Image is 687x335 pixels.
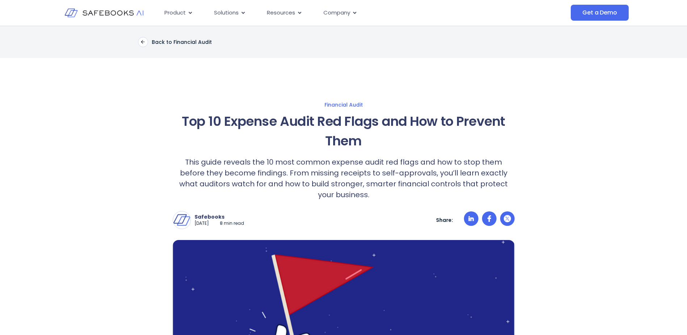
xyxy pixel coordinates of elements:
span: Company [323,9,350,17]
div: Menu Toggle [159,6,498,20]
h1: Top 10 Expense Audit Red Flags and How to Prevent Them [173,112,515,151]
p: Back to Financial Audit [152,39,212,45]
img: Safebooks [173,211,190,229]
span: Resources [267,9,295,17]
p: 8 min read [220,220,244,227]
p: [DATE] [194,220,209,227]
span: Product [164,9,186,17]
span: Solutions [214,9,239,17]
a: Get a Demo [571,5,628,21]
nav: Menu [159,6,498,20]
a: Back to Financial Audit [138,37,212,47]
a: Financial Audit [102,102,586,108]
p: This guide reveals the 10 most common expense audit red flags and how to stop them before they be... [173,157,515,200]
span: Get a Demo [582,9,617,16]
p: Safebooks [194,214,244,220]
p: Share: [436,217,453,223]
